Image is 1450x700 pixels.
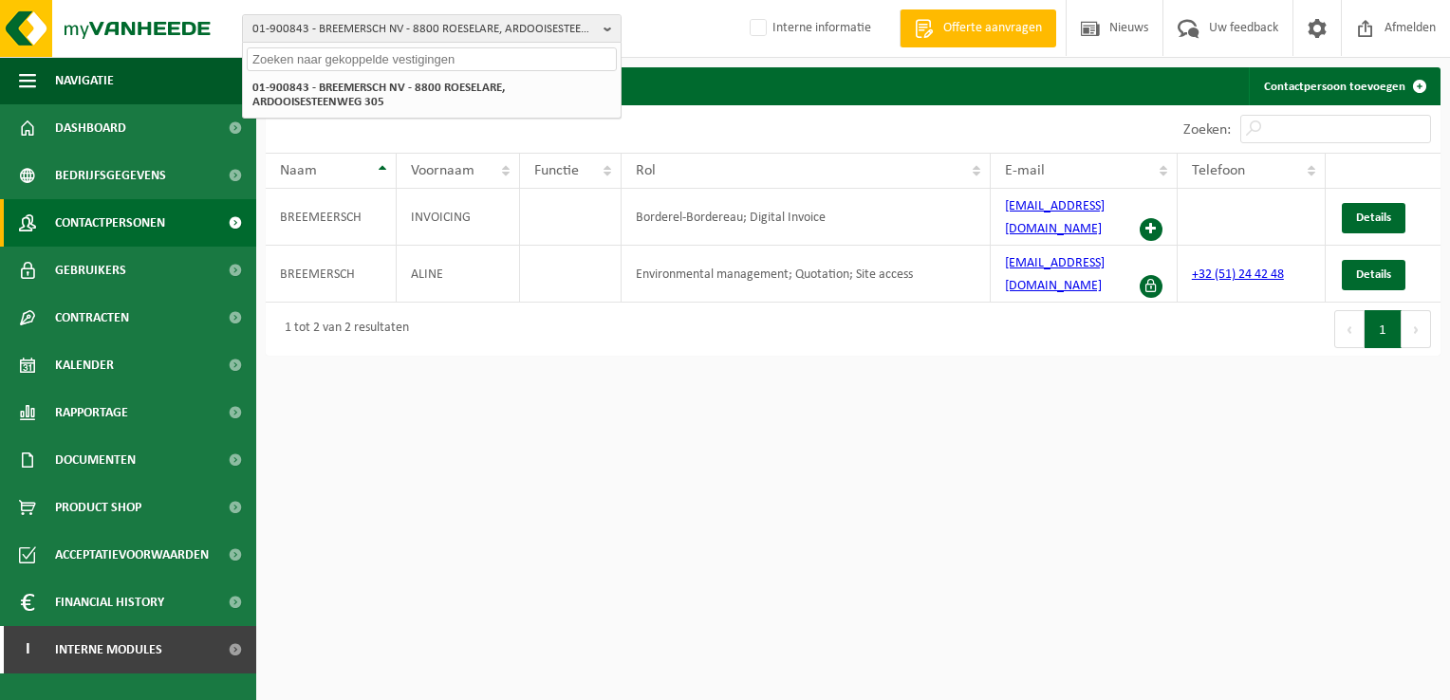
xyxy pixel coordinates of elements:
[1342,260,1405,290] a: Details
[900,9,1056,47] a: Offerte aanvragen
[55,57,114,104] span: Navigatie
[622,246,991,303] td: Environmental management; Quotation; Site access
[55,626,162,673] span: Interne modules
[19,626,36,673] span: I
[939,19,1047,38] span: Offerte aanvragen
[55,247,126,294] span: Gebruikers
[1183,122,1231,138] label: Zoeken:
[1192,267,1284,282] a: +32 (51) 24 42 48
[55,152,166,199] span: Bedrijfsgegevens
[1005,256,1105,293] a: [EMAIL_ADDRESS][DOMAIN_NAME]
[55,341,114,389] span: Kalender
[266,246,397,303] td: BREEMERSCH
[55,531,209,579] span: Acceptatievoorwaarden
[247,47,617,71] input: Zoeken naar gekoppelde vestigingen
[275,312,409,346] div: 1 tot 2 van 2 resultaten
[55,579,164,626] span: Financial History
[534,163,579,178] span: Functie
[1356,268,1391,281] span: Details
[266,189,397,246] td: BREEMEERSCH
[1249,67,1439,105] a: Contactpersoon toevoegen
[55,436,136,484] span: Documenten
[1342,203,1405,233] a: Details
[397,246,520,303] td: ALINE
[622,189,991,246] td: Borderel-Bordereau; Digital Invoice
[1005,199,1105,236] a: [EMAIL_ADDRESS][DOMAIN_NAME]
[1334,310,1365,348] button: Previous
[636,163,656,178] span: Rol
[252,15,596,44] span: 01-900843 - BREEMERSCH NV - 8800 ROESELARE, ARDOOISESTEENWEG 305
[1192,163,1245,178] span: Telefoon
[1402,310,1431,348] button: Next
[1005,163,1045,178] span: E-mail
[55,294,129,341] span: Contracten
[55,104,126,152] span: Dashboard
[411,163,474,178] span: Voornaam
[397,189,520,246] td: INVOICING
[55,484,141,531] span: Product Shop
[252,82,505,108] strong: 01-900843 - BREEMERSCH NV - 8800 ROESELARE, ARDOOISESTEENWEG 305
[1356,212,1391,224] span: Details
[746,14,871,43] label: Interne informatie
[55,199,165,247] span: Contactpersonen
[55,389,128,436] span: Rapportage
[280,163,317,178] span: Naam
[242,14,622,43] button: 01-900843 - BREEMERSCH NV - 8800 ROESELARE, ARDOOISESTEENWEG 305
[1365,310,1402,348] button: 1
